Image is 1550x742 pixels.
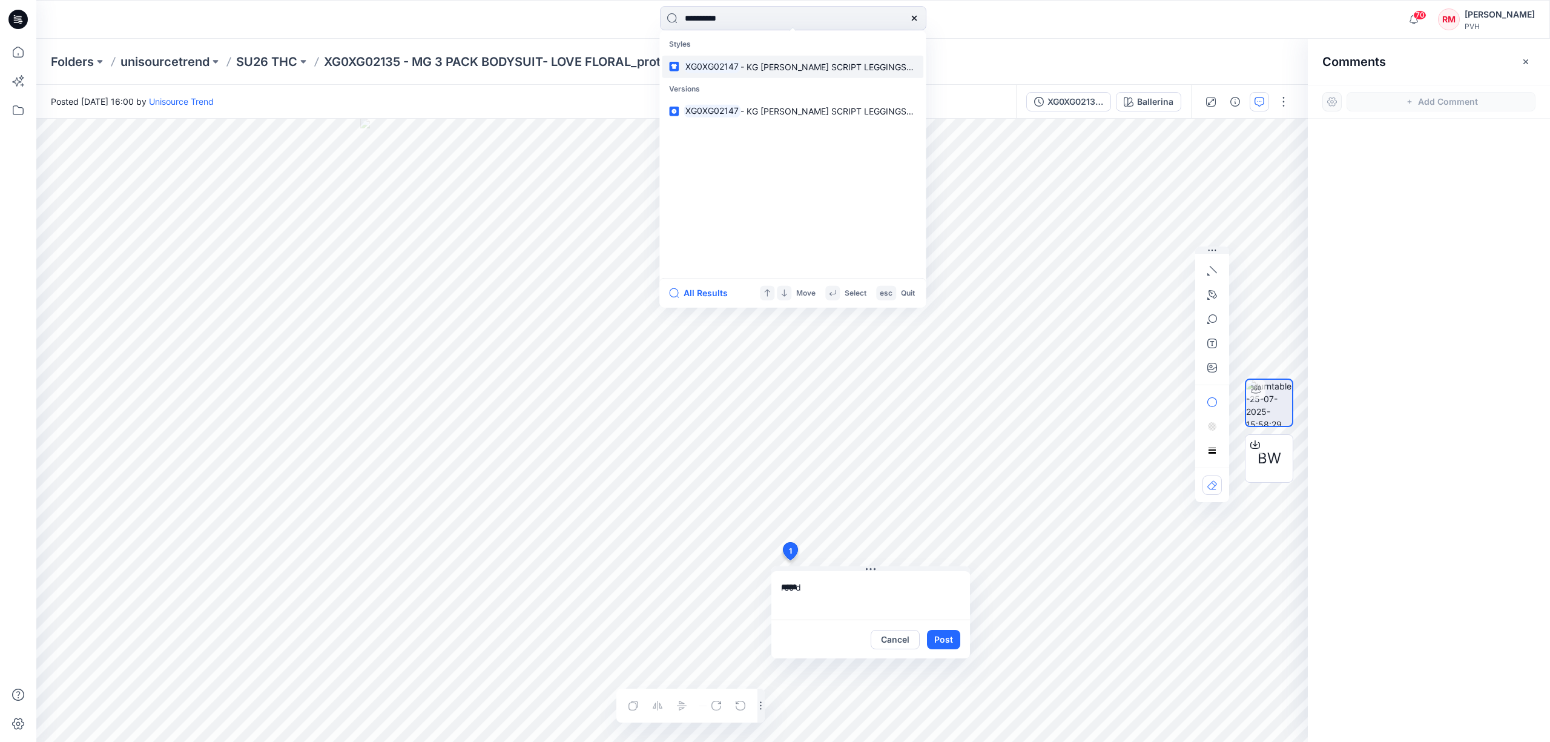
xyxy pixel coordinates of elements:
button: XG0XG02135 - MG 3 PACK BODYSUIT- LOVE FLORAL_proto [1026,92,1111,111]
span: 1 [789,546,792,557]
div: RM [1438,8,1460,30]
span: 70 [1413,10,1426,20]
button: Post [927,630,960,649]
span: - KG [PERSON_NAME] SCRIPT LEGGINGS_proto [740,61,932,71]
h2: Comments [1322,55,1386,69]
p: Styles [662,33,923,56]
button: Details [1225,92,1245,111]
p: Select [845,287,866,299]
mark: XG0XG02147 [684,59,740,73]
p: esc [880,287,892,299]
button: Add Comment [1347,92,1535,111]
a: SU26 THC [236,53,297,70]
p: Move [796,287,816,299]
div: [PERSON_NAME] [1465,7,1535,22]
a: unisourcetrend [120,53,209,70]
button: Ballerina [1116,92,1181,111]
button: All Results [669,286,736,300]
p: XG0XG02135 - MG 3 PACK BODYSUIT- LOVE FLORAL_proto [324,53,668,70]
p: Versions [662,78,923,100]
div: PVH [1465,22,1535,31]
div: XG0XG02135 - MG 3 PACK BODYSUIT- LOVE FLORAL_proto [1047,95,1103,108]
span: BW [1258,448,1281,469]
mark: XG0XG02147 [684,104,740,118]
p: Quit [901,287,915,299]
span: - KG [PERSON_NAME] SCRIPT LEGGINGS_proto [740,106,932,116]
a: Folders [51,53,94,70]
a: XG0XG02147- KG [PERSON_NAME] SCRIPT LEGGINGS_proto [662,55,923,78]
div: Ballerina [1137,95,1173,108]
a: XG0XG02147- KG [PERSON_NAME] SCRIPT LEGGINGS_proto [662,100,923,122]
span: Posted [DATE] 16:00 by [51,95,214,108]
a: Unisource Trend [149,96,214,107]
img: turntable-25-07-2025-15:58:29 [1246,380,1292,426]
button: Cancel [871,630,920,649]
